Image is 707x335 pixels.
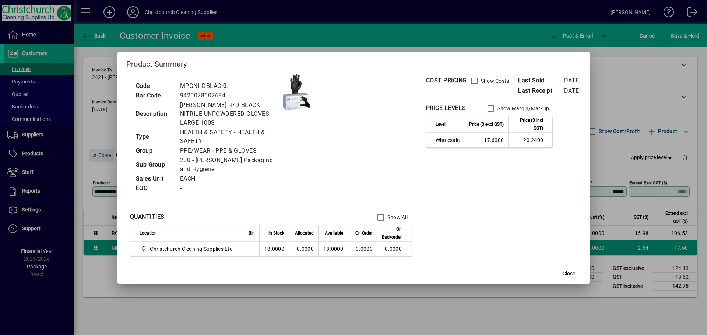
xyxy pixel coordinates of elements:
span: Available [325,229,343,237]
td: 18.0000 [318,242,348,256]
td: 18.0000 [259,242,289,256]
span: 0.0000 [356,246,373,252]
span: On Order [355,229,373,237]
td: 200 - [PERSON_NAME] Packaging and Hygiene [176,156,283,174]
span: Last Receipt [518,86,562,95]
span: Last Sold [518,76,562,85]
td: 17.6000 [464,133,508,147]
label: Show Margin/Markup [496,105,549,112]
td: 20.2400 [508,133,552,147]
td: Type [132,128,176,146]
h2: Product Summary [117,52,590,73]
span: Close [563,270,575,278]
span: Location [140,229,157,237]
td: PPE/WEAR - PPE & GLOVES [176,146,283,156]
span: Wholesale [436,136,460,144]
label: Show Costs [479,77,509,85]
span: Level [436,120,446,128]
span: Bin [249,229,255,237]
td: EACH [176,174,283,183]
span: Christchurch Cleaning Supplies Ltd [150,245,233,253]
td: Group [132,146,176,156]
span: In Stock [268,229,284,237]
img: contain [283,74,310,110]
td: 9420078602684 [176,91,283,100]
span: Price ($ excl GST) [469,120,504,128]
span: Allocated [295,229,314,237]
td: Sales Unit [132,174,176,183]
span: Price ($ incl GST) [513,116,543,132]
button: Close [557,267,581,281]
div: QUANTITIES [130,213,165,221]
td: HEALTH & SAFETY - HEALTH & SAFETY [176,128,283,146]
span: [DATE] [562,87,581,94]
td: MPGNHDBLACKL [176,81,283,91]
div: COST PRICING [426,76,467,85]
td: 0.0000 [377,242,411,256]
span: Christchurch Cleaning Supplies Ltd [140,245,236,253]
label: Show All [386,214,408,221]
td: - [176,183,283,193]
td: [PERSON_NAME] H/D BLACK NITRILE UNPOWDERED GLOVES LARGE 100S [176,100,283,128]
td: EOQ [132,183,176,193]
div: PRICE LEVELS [426,104,466,113]
td: 0.0000 [289,242,318,256]
td: Bar Code [132,91,176,100]
span: [DATE] [562,77,581,84]
td: Description [132,100,176,128]
span: On Backorder [382,225,402,241]
td: Sub Group [132,156,176,174]
td: Code [132,81,176,91]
